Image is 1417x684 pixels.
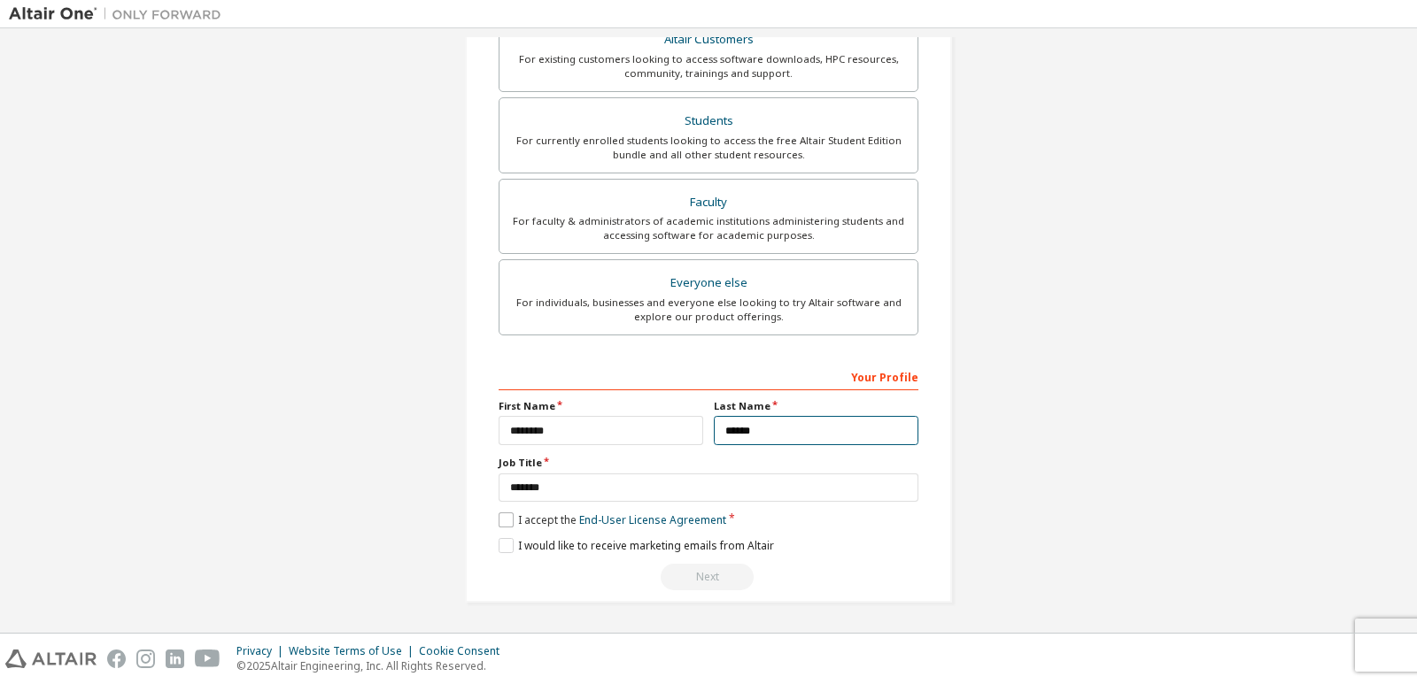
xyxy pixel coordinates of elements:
img: Altair One [9,5,230,23]
div: Your Profile [499,362,918,390]
img: instagram.svg [136,649,155,668]
div: Students [510,109,907,134]
div: Cookie Consent [419,644,510,658]
label: Last Name [714,399,918,413]
div: For individuals, businesses and everyone else looking to try Altair software and explore our prod... [510,296,907,324]
label: I would like to receive marketing emails from Altair [499,538,774,553]
label: I accept the [499,512,726,527]
div: For existing customers looking to access software downloads, HPC resources, community, trainings ... [510,52,907,81]
p: © 2025 Altair Engineering, Inc. All Rights Reserved. [236,658,510,673]
div: Privacy [236,644,289,658]
label: First Name [499,399,703,413]
img: youtube.svg [195,649,221,668]
div: Altair Customers [510,27,907,52]
img: facebook.svg [107,649,126,668]
div: For faculty & administrators of academic institutions administering students and accessing softwa... [510,214,907,242]
div: Read and acccept EULA to continue [499,564,918,590]
div: For currently enrolled students looking to access the free Altair Student Edition bundle and all ... [510,134,907,162]
div: Website Terms of Use [289,644,419,658]
a: End-User License Agreement [579,512,726,527]
label: Job Title [499,456,918,470]
div: Faculty [510,190,907,215]
img: linkedin.svg [166,649,184,668]
div: Everyone else [510,271,907,296]
img: altair_logo.svg [5,649,97,668]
